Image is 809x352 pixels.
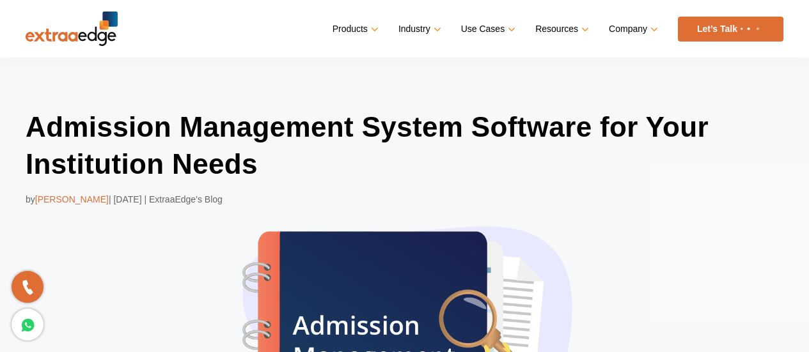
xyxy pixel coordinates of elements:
h1: Admission Management System Software for Your Institution Needs [26,109,783,182]
a: Company [609,20,656,38]
a: Let’s Talk [678,17,783,42]
a: Resources [535,20,586,38]
a: Industry [398,20,439,38]
a: Use Cases [461,20,513,38]
a: Products [333,20,376,38]
span: [PERSON_NAME] [35,194,109,204]
div: by | [DATE] | ExtraaEdge’s Blog [26,192,783,207]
